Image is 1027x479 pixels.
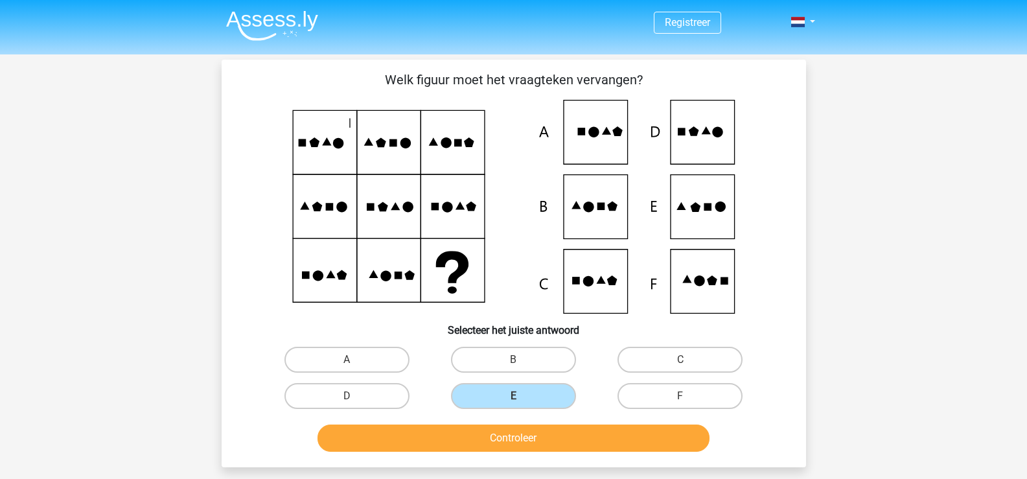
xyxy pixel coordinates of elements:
label: F [617,383,743,409]
a: Registreer [665,16,710,29]
button: Controleer [317,425,710,452]
label: A [284,347,410,373]
label: B [451,347,576,373]
label: D [284,383,410,409]
label: E [451,383,576,409]
img: Assessly [226,10,318,41]
h6: Selecteer het juiste antwoord [242,314,785,336]
label: C [617,347,743,373]
p: Welk figuur moet het vraagteken vervangen? [242,70,785,89]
